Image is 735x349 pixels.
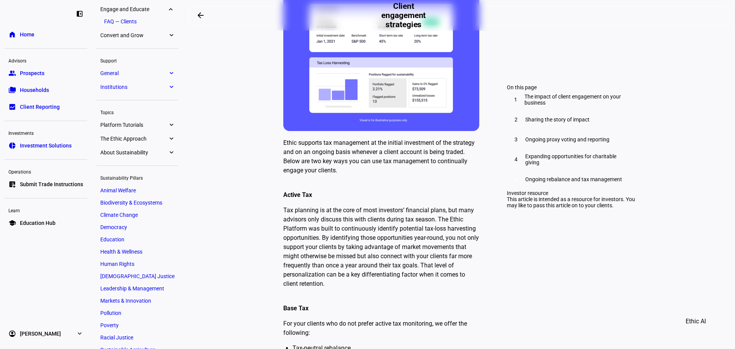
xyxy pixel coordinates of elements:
[525,153,631,165] span: Expanding opportunities for charitable giving
[76,330,83,338] eth-mat-symbol: expand_more
[96,197,178,208] a: Biodiversity & Ecosystems
[8,86,16,94] eth-mat-symbol: folder_copy
[96,308,178,318] a: Pollution
[5,66,87,81] a: groupProspects
[20,69,44,77] span: Prospects
[525,116,590,123] span: Sharing the story of impact
[524,93,631,106] span: The impact of client engagement on your business
[371,2,437,29] h2: Client engagement strategies
[96,222,178,233] a: Democracy
[5,138,87,153] a: pie_chartInvestment Solutions
[168,31,175,39] eth-mat-symbol: expand_more
[675,312,717,331] button: Ethic AI
[507,196,635,208] div: This article is intended as a resource for investors. You may like to pass this article on to you...
[100,236,124,242] span: Education
[20,86,49,94] span: Households
[100,70,168,76] span: General
[100,136,168,142] span: The Ethic Approach
[511,115,521,124] div: 2
[100,334,133,341] span: Racial Justice
[5,82,87,98] a: folder_copyHouseholds
[100,212,138,218] span: Climate Change
[100,261,134,267] span: Human Rights
[96,210,178,220] a: Climate Change
[168,5,175,13] eth-mat-symbol: expand_more
[5,166,87,177] div: Operations
[100,322,119,328] span: Poverty
[100,285,164,292] span: Leadership & Management
[100,187,136,193] span: Animal Welfare
[100,32,168,38] span: Convert and Grow
[100,16,175,27] a: FAQ — Clients
[100,298,151,304] span: Markets & Innovation
[96,234,178,245] a: Education
[5,127,87,138] div: Investments
[8,103,16,111] eth-mat-symbol: bid_landscape
[100,224,127,230] span: Democracy
[283,295,479,313] p: ‍
[100,6,168,12] span: Engage and Educate
[96,185,178,196] a: Animal Welfare
[283,305,309,312] strong: Base Tax
[8,219,16,227] eth-mat-symbol: school
[20,180,83,188] span: Submit Trade Instructions
[20,103,60,111] span: Client Reporting
[168,135,175,143] eth-mat-symbol: expand_more
[8,69,16,77] eth-mat-symbol: group
[100,149,168,156] span: About Sustainability
[525,136,609,143] span: Ongoing proxy voting and reporting
[511,175,521,184] div: 5
[168,149,175,156] eth-mat-symbol: expand_more
[283,319,479,338] p: For your clients who do not prefer active tax monitoring, we offer the following:
[8,31,16,38] eth-mat-symbol: home
[96,107,178,117] div: Topics
[20,142,72,149] span: Investment Solutions
[20,330,61,338] span: [PERSON_NAME]
[100,249,142,255] span: Health & Wellness
[196,11,205,20] mat-icon: arrow_backwards
[96,283,178,294] a: Leadership & Management
[96,68,178,79] a: Generalexpand_more
[525,176,622,182] span: Ongoing rebalance and tax management
[168,83,175,91] eth-mat-symbol: expand_more
[20,219,56,227] span: Education Hub
[96,246,178,257] a: Health & Wellness
[100,122,168,128] span: Platform Tutorials
[8,330,16,338] eth-mat-symbol: account_circle
[511,135,521,144] div: 3
[76,10,83,18] eth-mat-symbol: left_panel_close
[5,205,87,215] div: Learn
[100,200,162,206] span: Biodiversity & Ecosystems
[96,259,178,269] a: Human Rights
[8,180,16,188] eth-mat-symbol: list_alt_add
[686,312,706,331] span: Ethic AI
[100,84,168,90] span: Institutions
[96,55,178,66] div: Support
[96,320,178,331] a: Poverty
[96,271,178,282] a: [DEMOGRAPHIC_DATA] Justice
[511,95,520,104] div: 1
[5,99,87,115] a: bid_landscapeClient Reporting
[283,191,312,198] strong: ‍ Active Tax
[100,273,175,279] span: [DEMOGRAPHIC_DATA] Justice
[283,138,479,175] p: Ethic supports tax management at the initial investment of the strategy and on an ongoing basis w...
[168,121,175,129] eth-mat-symbol: expand_more
[8,142,16,149] eth-mat-symbol: pie_chart
[511,155,521,164] div: 4
[96,332,178,343] a: Racial Justice
[283,206,479,288] p: Tax planning is at the core of most investors’ financial plans, but many advisors only discuss th...
[5,27,87,42] a: homeHome
[100,310,121,316] span: Pollution
[507,84,635,90] div: On this page
[96,82,178,92] a: Institutionsexpand_more
[96,172,178,183] div: Sustainability Pillars
[96,295,178,306] a: Markets & Innovation
[507,190,635,196] div: Investor resource
[20,31,34,38] span: Home
[168,69,175,77] eth-mat-symbol: expand_more
[5,55,87,66] div: Advisors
